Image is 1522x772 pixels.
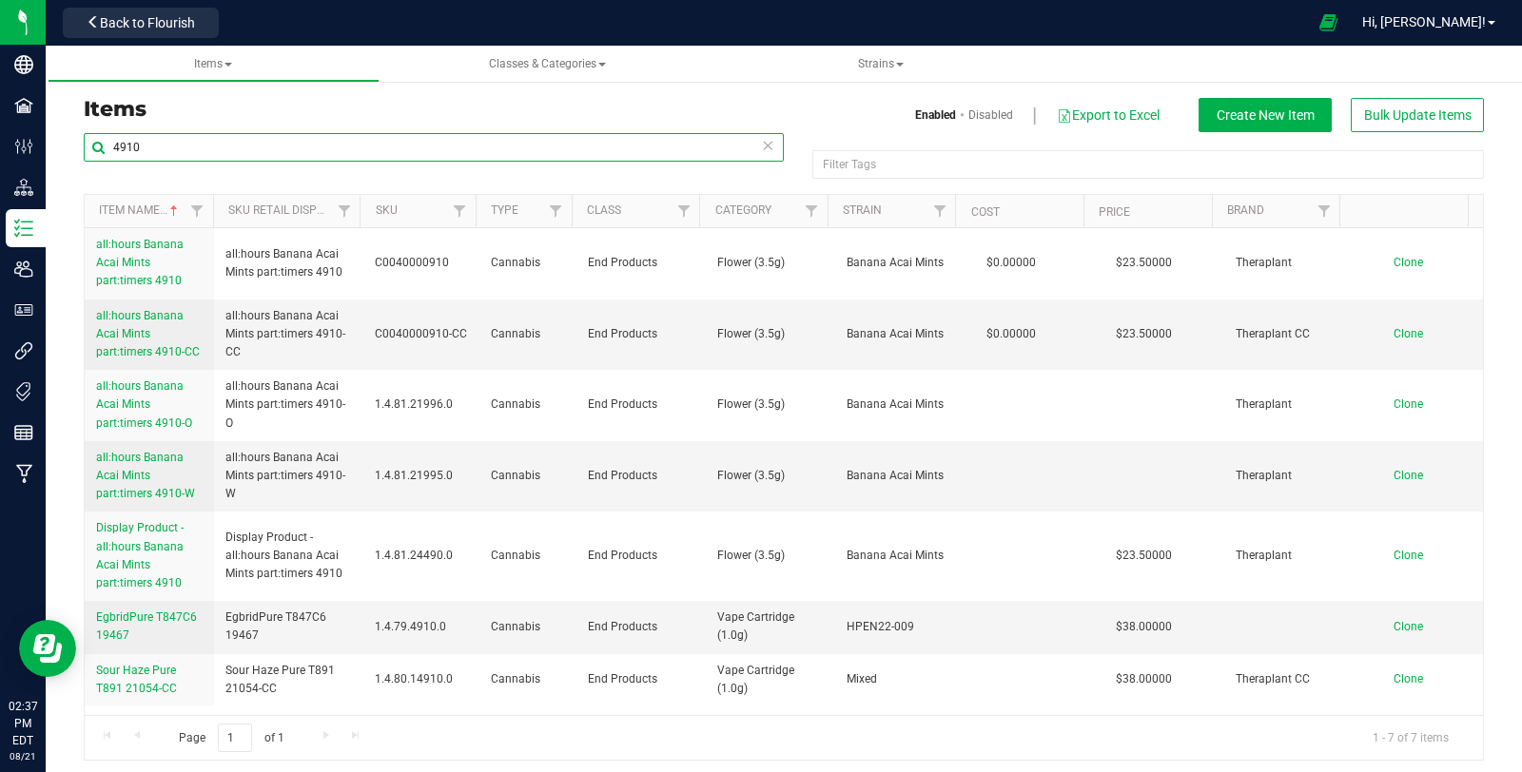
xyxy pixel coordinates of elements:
[96,449,203,504] a: all:hours Banana Acai Mints part:timers 4910-W
[1362,14,1486,29] span: Hi, [PERSON_NAME]!
[96,307,203,362] a: all:hours Banana Acai Mints part:timers 4910-CC
[376,203,398,217] a: SKU
[977,249,1045,277] span: $0.00000
[96,309,200,358] span: all:hours Banana Acai Mints part:timers 4910-CC
[9,698,37,749] p: 02:37 PM EDT
[328,195,360,227] a: Filter
[847,325,953,343] span: Banana Acai Mints
[96,451,195,500] span: all:hours Banana Acai Mints part:timers 4910-W
[1394,397,1442,411] a: Clone
[588,396,694,414] span: End Products
[1394,672,1442,685] a: Clone
[1364,107,1472,123] span: Bulk Update Items
[1236,670,1342,688] span: Theraplant CC
[375,396,469,414] span: 1.4.81.21996.0
[225,662,352,698] span: Sour Haze Pure T891 21054-CC
[228,203,371,217] a: Sku Retail Display Name
[1394,620,1423,633] span: Clone
[1099,205,1130,219] a: Price
[491,254,565,272] span: Cannabis
[63,8,219,38] button: Back to Flourish
[491,618,565,636] span: Cannabis
[194,57,232,70] span: Items
[1106,542,1181,569] span: $23.50000
[491,203,518,217] a: Type
[491,547,565,565] span: Cannabis
[491,467,565,485] span: Cannabis
[1236,254,1342,272] span: Theraplant
[1308,195,1339,227] a: Filter
[588,670,694,688] span: End Products
[977,320,1045,348] span: $0.00000
[717,608,824,645] span: Vape Cartridge (1.0g)
[588,254,694,272] span: End Products
[1236,547,1342,565] span: Theraplant
[968,106,1013,124] a: Disabled
[14,219,33,238] inline-svg: Inventory
[847,254,953,272] span: Banana Acai Mints
[14,55,33,74] inline-svg: Company
[375,547,469,565] span: 1.4.81.24490.0
[375,670,469,688] span: 1.4.80.14910.0
[19,620,76,677] iframe: Resource center
[761,133,774,158] span: Clear
[717,547,824,565] span: Flower (3.5g)
[375,325,469,343] span: C0040000910-CC
[225,377,352,433] span: all:hours Banana Acai Mints part:timers 4910-O
[1394,672,1423,685] span: Clone
[1394,549,1423,562] span: Clone
[443,195,475,227] a: Filter
[14,260,33,279] inline-svg: Users
[14,382,33,401] inline-svg: Tags
[717,396,824,414] span: Flower (3.5g)
[225,245,352,281] span: all:hours Banana Acai Mints part:timers 4910
[14,464,33,483] inline-svg: Manufacturing
[1394,469,1442,482] a: Clone
[375,467,469,485] span: 1.4.81.21995.0
[539,195,571,227] a: Filter
[1394,256,1423,269] span: Clone
[1106,249,1181,277] span: $23.50000
[1106,613,1181,641] span: $38.00000
[843,203,882,217] a: Strain
[971,205,1000,219] a: Cost
[587,203,621,217] a: Class
[225,608,352,645] span: EgbridPure T847C6 19467
[14,178,33,197] inline-svg: Distribution
[1394,469,1423,482] span: Clone
[715,203,771,217] a: Category
[847,670,953,688] span: Mixed
[14,137,33,156] inline-svg: Configuration
[96,379,192,429] span: all:hours Banana Acai Mints part:timers 4910-O
[1394,549,1442,562] a: Clone
[491,396,565,414] span: Cannabis
[84,98,770,121] h3: Items
[96,238,184,287] span: all:hours Banana Acai Mints part:timers 4910
[588,547,694,565] span: End Products
[717,325,824,343] span: Flower (3.5g)
[489,57,606,70] span: Classes & Categories
[491,670,565,688] span: Cannabis
[1217,107,1315,123] span: Create New Item
[182,195,213,227] a: Filter
[1227,203,1264,217] a: Brand
[96,377,203,433] a: all:hours Banana Acai Mints part:timers 4910-O
[163,724,300,753] span: Page of 1
[1236,467,1342,485] span: Theraplant
[96,664,177,695] span: Sour Haze Pure T891 21054-CC
[99,203,182,217] a: Item Name
[96,610,197,642] span: EgbridPure T847C6 19467
[796,195,828,227] a: Filter
[84,133,784,162] input: Search Item Name, SKU Retail Name, or Part Number
[847,396,953,414] span: Banana Acai Mints
[1307,4,1350,41] span: Open Ecommerce Menu
[588,325,694,343] span: End Products
[14,423,33,442] inline-svg: Reports
[847,618,953,636] span: HPEN22-009
[100,15,195,30] span: Back to Flourish
[14,341,33,360] inline-svg: Integrations
[1236,325,1342,343] span: Theraplant CC
[375,618,469,636] span: 1.4.79.4910.0
[1357,724,1464,752] span: 1 - 7 of 7 items
[96,662,203,698] a: Sour Haze Pure T891 21054-CC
